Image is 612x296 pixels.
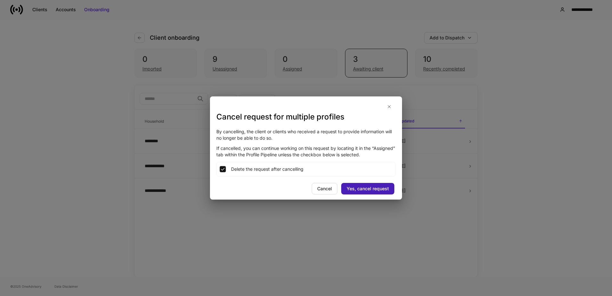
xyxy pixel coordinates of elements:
div: Cancel [317,185,332,192]
button: Yes, cancel request [341,183,394,194]
span: Delete the request after cancelling [231,166,303,172]
div: Yes, cancel request [347,185,389,192]
h3: Cancel request for multiple profiles [216,112,396,122]
p: By cancelling, the client or clients who received a request to provide information will no longer... [216,128,396,141]
p: If cancelled, you can continue working on this request by locating it in the “Assigned” tab withi... [216,145,396,158]
button: Cancel [312,183,337,194]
